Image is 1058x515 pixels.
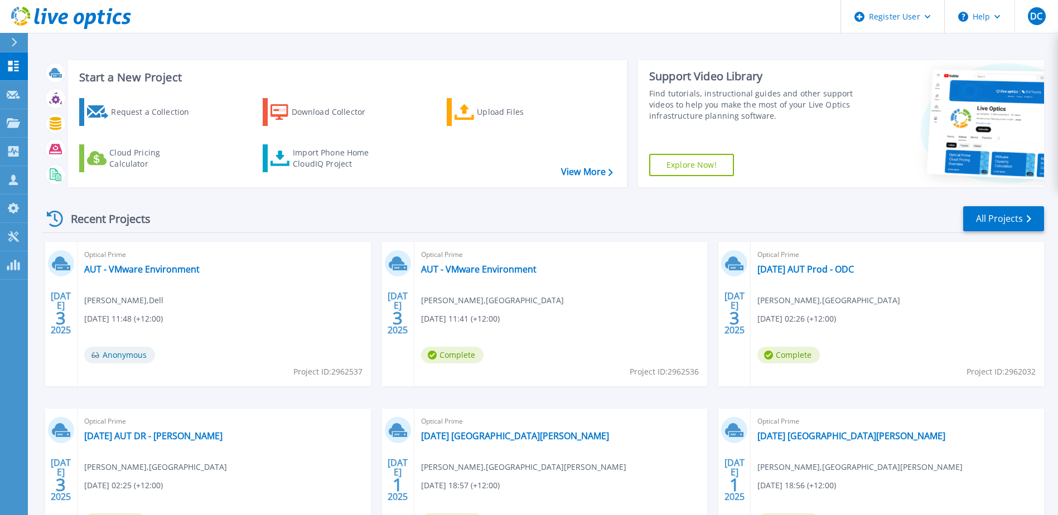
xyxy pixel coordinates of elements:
[421,313,500,325] span: [DATE] 11:41 (+12:00)
[724,459,745,500] div: [DATE] 2025
[84,479,163,492] span: [DATE] 02:25 (+12:00)
[421,430,609,441] a: [DATE] [GEOGRAPHIC_DATA][PERSON_NAME]
[967,366,1036,378] span: Project ID: 2962032
[730,313,740,323] span: 3
[730,480,740,489] span: 1
[56,480,66,489] span: 3
[757,294,900,307] span: [PERSON_NAME] , [GEOGRAPHIC_DATA]
[79,71,612,84] h3: Start a New Project
[84,415,364,427] span: Optical Prime
[561,167,613,177] a: View More
[50,293,71,333] div: [DATE] 2025
[79,98,204,126] a: Request a Collection
[293,366,363,378] span: Project ID: 2962537
[757,430,945,441] a: [DATE] [GEOGRAPHIC_DATA][PERSON_NAME]
[111,101,200,123] div: Request a Collection
[1030,12,1042,21] span: DC
[84,294,163,307] span: [PERSON_NAME] , Dell
[393,313,403,323] span: 3
[84,249,364,261] span: Optical Prime
[387,293,408,333] div: [DATE] 2025
[421,264,537,275] a: AUT - VMware Environment
[421,415,701,427] span: Optical Prime
[757,313,836,325] span: [DATE] 02:26 (+12:00)
[109,147,199,169] div: Cloud Pricing Calculator
[50,459,71,500] div: [DATE] 2025
[649,88,856,122] div: Find tutorials, instructional guides and other support videos to help you make the most of your L...
[79,144,204,172] a: Cloud Pricing Calculator
[757,415,1037,427] span: Optical Prime
[649,69,856,84] div: Support Video Library
[292,101,381,123] div: Download Collector
[84,264,200,275] a: AUT - VMware Environment
[387,459,408,500] div: [DATE] 2025
[43,205,166,232] div: Recent Projects
[293,147,380,169] div: Import Phone Home CloudIQ Project
[263,98,387,126] a: Download Collector
[56,313,66,323] span: 3
[84,461,227,473] span: [PERSON_NAME] , [GEOGRAPHIC_DATA]
[84,313,163,325] span: [DATE] 11:48 (+12:00)
[393,480,403,489] span: 1
[447,98,571,126] a: Upload Files
[757,249,1037,261] span: Optical Prime
[421,294,564,307] span: [PERSON_NAME] , [GEOGRAPHIC_DATA]
[84,347,155,363] span: Anonymous
[84,430,223,441] a: [DATE] AUT DR - [PERSON_NAME]
[630,366,699,378] span: Project ID: 2962536
[757,347,820,363] span: Complete
[757,479,836,492] span: [DATE] 18:56 (+12:00)
[757,264,854,275] a: [DATE] AUT Prod - ODC
[421,347,484,363] span: Complete
[649,154,734,176] a: Explore Now!
[421,479,500,492] span: [DATE] 18:57 (+12:00)
[421,249,701,261] span: Optical Prime
[477,101,566,123] div: Upload Files
[757,461,963,473] span: [PERSON_NAME] , [GEOGRAPHIC_DATA][PERSON_NAME]
[421,461,626,473] span: [PERSON_NAME] , [GEOGRAPHIC_DATA][PERSON_NAME]
[963,206,1044,231] a: All Projects
[724,293,745,333] div: [DATE] 2025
